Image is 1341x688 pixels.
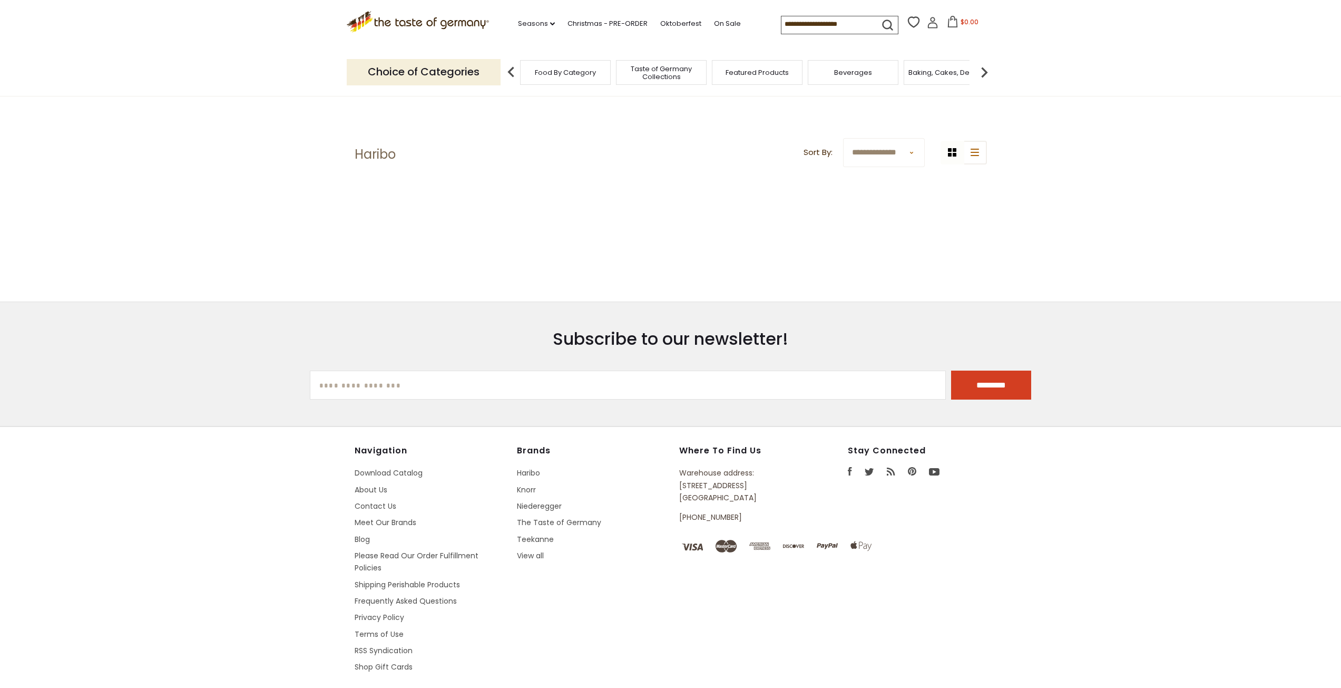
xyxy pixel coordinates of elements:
[355,517,416,528] a: Meet Our Brands
[714,18,741,30] a: On Sale
[355,645,413,656] a: RSS Syndication
[355,612,404,623] a: Privacy Policy
[535,69,596,76] a: Food By Category
[974,62,995,83] img: next arrow
[501,62,522,83] img: previous arrow
[517,501,562,511] a: Niederegger
[355,579,460,590] a: Shipping Perishable Products
[619,65,703,81] a: Taste of Germany Collections
[355,550,478,573] a: Please Read Our Order Fulfillment Policies
[355,629,404,639] a: Terms of Use
[355,662,413,672] a: Shop Gift Cards
[355,484,387,495] a: About Us
[355,468,423,478] a: Download Catalog
[347,59,501,85] p: Choice of Categories
[517,484,536,495] a: Knorr
[941,16,985,32] button: $0.00
[355,534,370,545] a: Blog
[848,445,987,456] h4: Stay Connected
[567,18,648,30] a: Christmas - PRE-ORDER
[518,18,555,30] a: Seasons
[517,550,544,561] a: View all
[726,69,789,76] a: Featured Products
[961,17,978,26] span: $0.00
[660,18,701,30] a: Oktoberfest
[517,517,601,528] a: The Taste of Germany
[517,445,669,456] h4: Brands
[355,596,457,606] a: Frequently Asked Questions
[679,467,799,504] p: Warehouse address: [STREET_ADDRESS] [GEOGRAPHIC_DATA]
[355,445,506,456] h4: Navigation
[679,445,799,456] h4: Where to find us
[517,468,540,478] a: Haribo
[355,501,396,511] a: Contact Us
[804,146,833,159] label: Sort By:
[834,69,872,76] a: Beverages
[679,511,799,524] p: [PHONE_NUMBER]
[908,69,990,76] a: Baking, Cakes, Desserts
[355,147,396,162] h1: Haribo
[310,328,1032,350] h3: Subscribe to our newsletter!
[517,534,554,545] a: Teekanne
